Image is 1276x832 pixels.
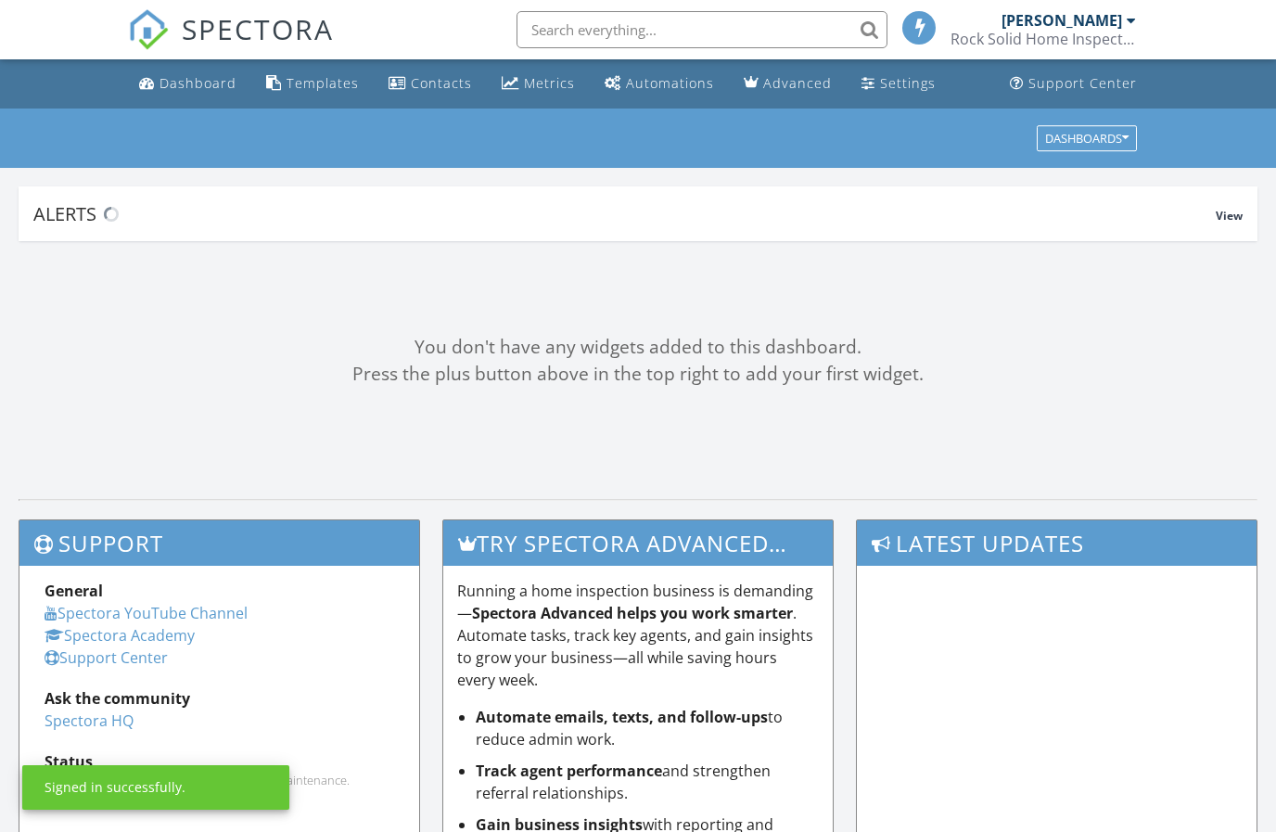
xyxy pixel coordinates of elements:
div: [PERSON_NAME] [1002,11,1122,30]
div: Status [45,750,394,773]
div: Dashboard [159,74,236,92]
a: Contacts [381,67,479,101]
span: SPECTORA [182,9,334,48]
a: Dashboard [132,67,244,101]
li: to reduce admin work. [476,706,818,750]
a: Templates [259,67,366,101]
div: Alerts [33,201,1216,226]
a: Settings [854,67,943,101]
div: Contacts [411,74,472,92]
strong: Automate emails, texts, and follow-ups [476,707,768,727]
a: Advanced [736,67,839,101]
a: Support Center [45,647,168,668]
div: Settings [880,74,936,92]
strong: General [45,581,103,601]
h3: Support [19,520,419,566]
div: Rock Solid Home Inspections, LLC [951,30,1136,48]
div: You don't have any widgets added to this dashboard. [19,334,1257,361]
div: Signed in successfully. [45,778,185,797]
a: Spectora HQ [45,710,134,731]
p: Running a home inspection business is demanding— . Automate tasks, track key agents, and gain ins... [457,580,818,691]
img: The Best Home Inspection Software - Spectora [128,9,169,50]
input: Search everything... [517,11,887,48]
div: Dashboards [1045,132,1129,145]
button: Dashboards [1037,125,1137,151]
div: Ask the community [45,687,394,710]
h3: Latest Updates [857,520,1257,566]
a: Support Center [1002,67,1144,101]
a: Spectora YouTube Channel [45,603,248,623]
span: View [1216,208,1243,224]
a: Metrics [494,67,582,101]
div: Metrics [524,74,575,92]
strong: Spectora Advanced helps you work smarter [472,603,793,623]
a: SPECTORA [128,25,334,64]
div: Templates [287,74,359,92]
li: and strengthen referral relationships. [476,760,818,804]
strong: Track agent performance [476,761,662,781]
h3: Try spectora advanced [DATE] [443,520,832,566]
a: Spectora Academy [45,625,195,646]
a: Automations (Basic) [597,67,721,101]
div: Support Center [1028,74,1137,92]
div: Automations [626,74,714,92]
div: Advanced [763,74,832,92]
div: Press the plus button above in the top right to add your first widget. [19,361,1257,388]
